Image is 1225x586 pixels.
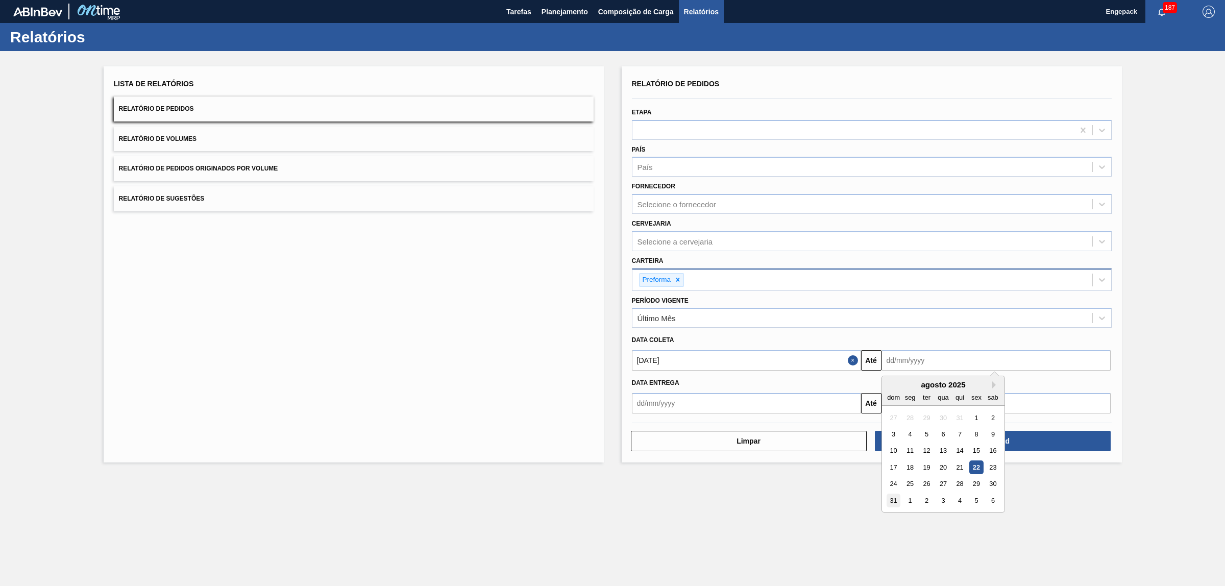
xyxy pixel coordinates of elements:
[952,411,966,425] div: Not available quinta-feira, 31 de julho de 2025
[861,350,881,371] button: Até
[119,135,197,142] span: Relatório de Volumes
[632,146,646,153] label: País
[1203,6,1215,18] img: Logout
[119,195,205,202] span: Relatório de Sugestões
[919,444,933,458] div: Choose terça-feira, 12 de agosto de 2025
[919,494,933,507] div: Choose terça-feira, 2 de setembro de 2025
[986,460,999,474] div: Choose sábado, 23 de agosto de 2025
[638,237,713,246] div: Selecione a cervejaria
[936,390,950,404] div: qua
[632,350,861,371] input: dd/mm/yyyy
[887,460,900,474] div: Choose domingo, 17 de agosto de 2025
[936,411,950,425] div: Not available quarta-feira, 30 de julho de 2025
[936,460,950,474] div: Choose quarta-feira, 20 de agosto de 2025
[936,427,950,441] div: Choose quarta-feira, 6 de agosto de 2025
[952,427,966,441] div: Choose quinta-feira, 7 de agosto de 2025
[885,409,1001,509] div: month 2025-08
[631,431,867,451] button: Limpar
[114,186,594,211] button: Relatório de Sugestões
[952,460,966,474] div: Choose quinta-feira, 21 de agosto de 2025
[1163,2,1177,13] span: 187
[919,477,933,491] div: Choose terça-feira, 26 de agosto de 2025
[986,494,999,507] div: Choose sábado, 6 de setembro de 2025
[986,427,999,441] div: Choose sábado, 9 de agosto de 2025
[903,390,917,404] div: seg
[848,350,861,371] button: Close
[632,80,720,88] span: Relatório de Pedidos
[632,393,861,413] input: dd/mm/yyyy
[903,427,917,441] div: Choose segunda-feira, 4 de agosto de 2025
[684,6,719,18] span: Relatórios
[119,165,278,172] span: Relatório de Pedidos Originados por Volume
[882,380,1004,389] div: agosto 2025
[969,477,983,491] div: Choose sexta-feira, 29 de agosto de 2025
[13,7,62,16] img: TNhmsLtSVTkK8tSr43FrP2fwEKptu5GPRR3wAAAABJRU5ErkJggg==
[114,80,194,88] span: Lista de Relatórios
[952,444,966,458] div: Choose quinta-feira, 14 de agosto de 2025
[936,444,950,458] div: Choose quarta-feira, 13 de agosto de 2025
[632,220,671,227] label: Cervejaria
[887,427,900,441] div: Choose domingo, 3 de agosto de 2025
[881,350,1111,371] input: dd/mm/yyyy
[887,444,900,458] div: Choose domingo, 10 de agosto de 2025
[903,444,917,458] div: Choose segunda-feira, 11 de agosto de 2025
[638,200,716,209] div: Selecione o fornecedor
[632,109,652,116] label: Etapa
[919,411,933,425] div: Not available terça-feira, 29 de julho de 2025
[969,444,983,458] div: Choose sexta-feira, 15 de agosto de 2025
[969,390,983,404] div: sex
[952,390,966,404] div: qui
[1145,5,1178,19] button: Notificações
[114,96,594,121] button: Relatório de Pedidos
[640,274,673,286] div: Preforma
[992,381,999,388] button: Next Month
[986,477,999,491] div: Choose sábado, 30 de agosto de 2025
[919,390,933,404] div: ter
[632,336,674,344] span: Data coleta
[952,477,966,491] div: Choose quinta-feira, 28 de agosto de 2025
[952,494,966,507] div: Choose quinta-feira, 4 de setembro de 2025
[969,494,983,507] div: Choose sexta-feira, 5 de setembro de 2025
[919,460,933,474] div: Choose terça-feira, 19 de agosto de 2025
[969,460,983,474] div: Choose sexta-feira, 22 de agosto de 2025
[638,314,676,323] div: Último Mês
[875,431,1111,451] button: Download
[887,411,900,425] div: Not available domingo, 27 de julho de 2025
[936,494,950,507] div: Choose quarta-feira, 3 de setembro de 2025
[887,477,900,491] div: Choose domingo, 24 de agosto de 2025
[969,427,983,441] div: Choose sexta-feira, 8 de agosto de 2025
[861,393,881,413] button: Até
[10,31,191,43] h1: Relatórios
[986,444,999,458] div: Choose sábado, 16 de agosto de 2025
[119,105,194,112] span: Relatório de Pedidos
[887,390,900,404] div: dom
[903,494,917,507] div: Choose segunda-feira, 1 de setembro de 2025
[919,427,933,441] div: Choose terça-feira, 5 de agosto de 2025
[986,390,999,404] div: sab
[632,257,664,264] label: Carteira
[903,477,917,491] div: Choose segunda-feira, 25 de agosto de 2025
[632,297,689,304] label: Período Vigente
[542,6,588,18] span: Planejamento
[986,411,999,425] div: Choose sábado, 2 de agosto de 2025
[903,411,917,425] div: Not available segunda-feira, 28 de julho de 2025
[936,477,950,491] div: Choose quarta-feira, 27 de agosto de 2025
[598,6,674,18] span: Composição de Carga
[887,494,900,507] div: Choose domingo, 31 de agosto de 2025
[114,156,594,181] button: Relatório de Pedidos Originados por Volume
[632,379,679,386] span: Data entrega
[903,460,917,474] div: Choose segunda-feira, 18 de agosto de 2025
[506,6,531,18] span: Tarefas
[114,127,594,152] button: Relatório de Volumes
[632,183,675,190] label: Fornecedor
[638,163,653,172] div: País
[969,411,983,425] div: Choose sexta-feira, 1 de agosto de 2025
